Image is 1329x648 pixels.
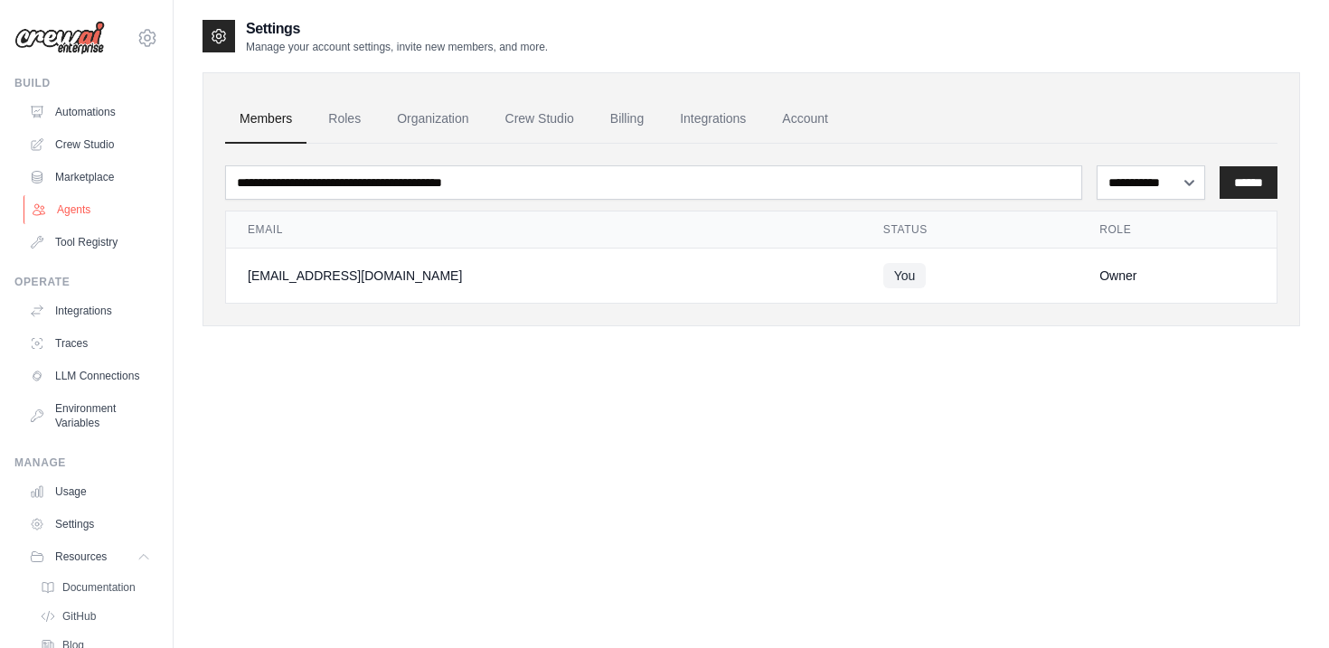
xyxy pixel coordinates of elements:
[226,211,862,249] th: Email
[14,21,105,55] img: Logo
[382,95,483,144] a: Organization
[665,95,760,144] a: Integrations
[22,296,158,325] a: Integrations
[22,510,158,539] a: Settings
[62,580,136,595] span: Documentation
[22,98,158,127] a: Automations
[22,542,158,571] button: Resources
[768,95,843,144] a: Account
[248,267,840,285] div: [EMAIL_ADDRESS][DOMAIN_NAME]
[62,609,96,624] span: GitHub
[22,228,158,257] a: Tool Registry
[14,76,158,90] div: Build
[22,394,158,437] a: Environment Variables
[883,263,927,288] span: You
[24,195,160,224] a: Agents
[22,362,158,390] a: LLM Connections
[14,275,158,289] div: Operate
[1078,211,1277,249] th: Role
[33,575,158,600] a: Documentation
[1099,267,1255,285] div: Owner
[22,163,158,192] a: Marketplace
[14,455,158,470] div: Manage
[596,95,658,144] a: Billing
[22,477,158,506] a: Usage
[314,95,375,144] a: Roles
[33,604,158,629] a: GitHub
[225,95,306,144] a: Members
[246,18,548,40] h2: Settings
[22,329,158,358] a: Traces
[862,211,1078,249] th: Status
[491,95,589,144] a: Crew Studio
[246,40,548,54] p: Manage your account settings, invite new members, and more.
[55,549,107,564] span: Resources
[22,130,158,159] a: Crew Studio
